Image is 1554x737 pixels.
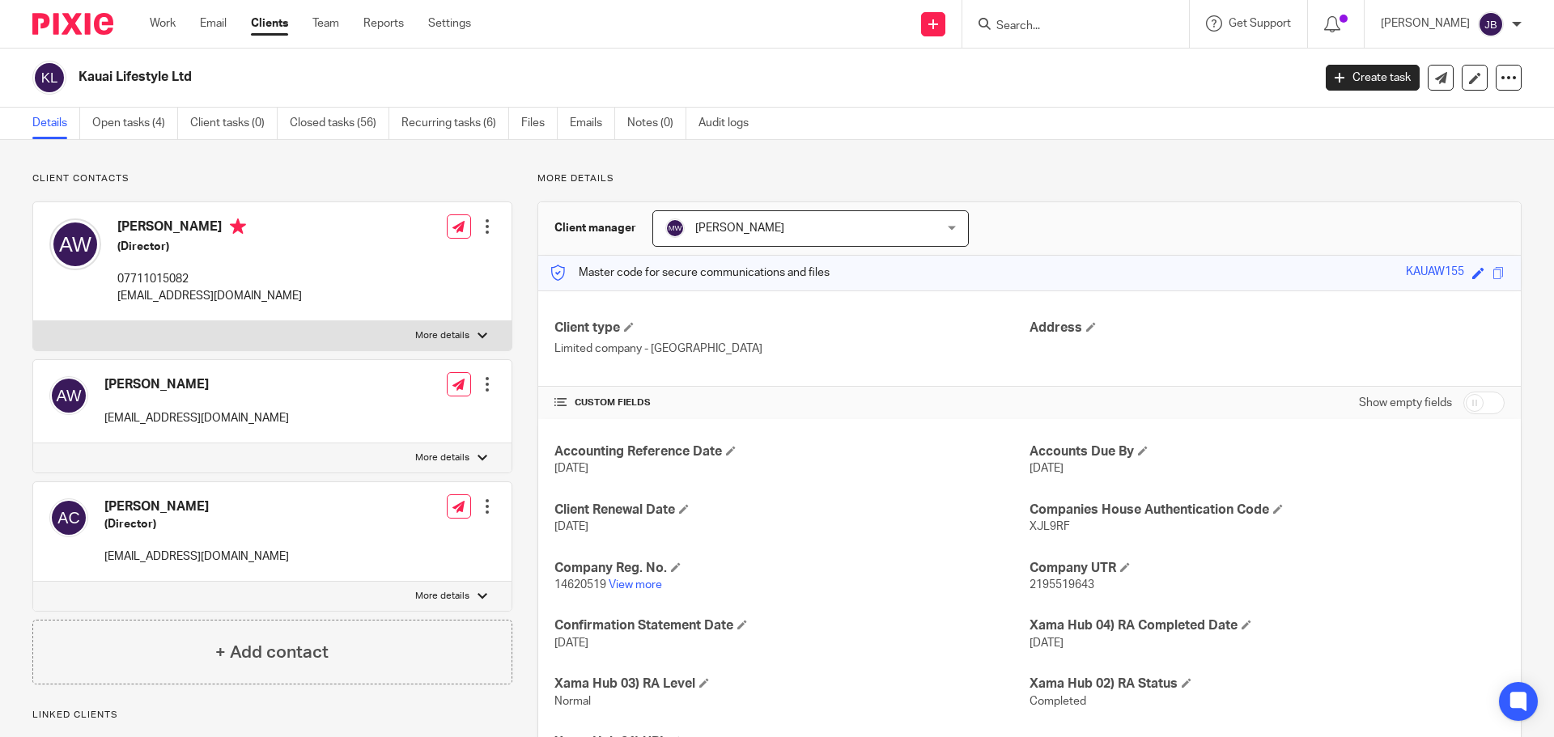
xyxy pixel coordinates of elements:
h4: Address [1030,320,1505,337]
a: Email [200,15,227,32]
a: Create task [1326,65,1420,91]
p: 07711015082 [117,271,302,287]
p: Client contacts [32,172,512,185]
h4: Xama Hub 02) RA Status [1030,676,1505,693]
img: Pixie [32,13,113,35]
h4: [PERSON_NAME] [117,218,302,239]
img: svg%3E [49,376,88,415]
p: More details [415,590,469,603]
p: [PERSON_NAME] [1381,15,1470,32]
img: svg%3E [665,218,685,238]
span: Get Support [1229,18,1291,29]
a: Settings [428,15,471,32]
img: svg%3E [49,498,88,537]
h4: Client Renewal Date [554,502,1030,519]
a: Recurring tasks (6) [401,108,509,139]
a: View more [609,579,662,591]
p: [EMAIL_ADDRESS][DOMAIN_NAME] [104,410,289,426]
span: [DATE] [554,521,588,532]
h4: [PERSON_NAME] [104,376,289,393]
a: Team [312,15,339,32]
h4: Company UTR [1030,560,1505,577]
img: svg%3E [1478,11,1504,37]
h4: Confirmation Statement Date [554,617,1030,634]
div: KAUAW155 [1406,264,1464,282]
img: svg%3E [49,218,101,270]
h4: Xama Hub 03) RA Level [554,676,1030,693]
span: [DATE] [554,463,588,474]
span: 14620519 [554,579,606,591]
a: Audit logs [698,108,761,139]
span: XJL9RF [1030,521,1070,532]
h3: Client manager [554,220,636,236]
a: Clients [251,15,288,32]
span: [PERSON_NAME] [695,222,784,234]
h5: (Director) [117,239,302,255]
p: Linked clients [32,709,512,722]
p: Limited company - [GEOGRAPHIC_DATA] [554,341,1030,357]
span: [DATE] [1030,463,1064,474]
span: [DATE] [1030,637,1064,649]
h4: [PERSON_NAME] [104,498,289,515]
p: [EMAIL_ADDRESS][DOMAIN_NAME] [104,549,289,565]
a: Closed tasks (56) [290,108,389,139]
h4: Client type [554,320,1030,337]
a: Emails [570,108,615,139]
i: Primary [230,218,246,235]
h4: Xama Hub 04) RA Completed Date [1030,617,1505,634]
img: svg%3E [32,61,66,95]
h4: Companies House Authentication Code [1030,502,1505,519]
p: More details [537,172,1522,185]
a: Notes (0) [627,108,686,139]
p: Master code for secure communications and files [550,265,830,281]
input: Search [995,19,1140,34]
p: More details [415,451,469,464]
label: Show empty fields [1359,395,1452,411]
span: Normal [554,696,591,707]
a: Work [150,15,176,32]
p: [EMAIL_ADDRESS][DOMAIN_NAME] [117,288,302,304]
a: Open tasks (4) [92,108,178,139]
span: Completed [1030,696,1086,707]
a: Reports [363,15,404,32]
h4: + Add contact [215,640,329,665]
p: More details [415,329,469,342]
h5: (Director) [104,516,289,532]
span: [DATE] [554,637,588,649]
a: Client tasks (0) [190,108,278,139]
a: Files [521,108,558,139]
h4: CUSTOM FIELDS [554,396,1030,409]
h4: Accounts Due By [1030,443,1505,460]
h2: Kauai Lifestyle Ltd [79,69,1057,86]
a: Details [32,108,80,139]
span: 2195519643 [1030,579,1094,591]
h4: Company Reg. No. [554,560,1030,577]
h4: Accounting Reference Date [554,443,1030,460]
